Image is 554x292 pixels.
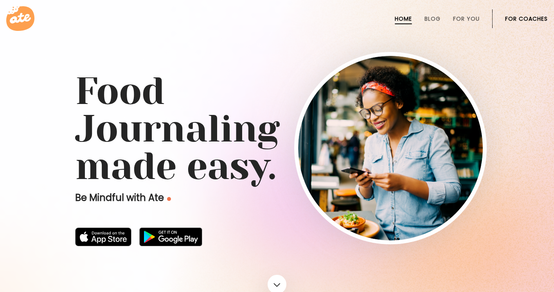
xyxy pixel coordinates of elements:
[424,16,441,22] a: Blog
[395,16,412,22] a: Home
[298,56,483,240] img: home-hero-img-rounded.png
[75,73,479,185] h1: Food Journaling made easy.
[75,192,294,204] p: Be Mindful with Ate
[453,16,480,22] a: For You
[505,16,548,22] a: For Coaches
[139,228,202,246] img: badge-download-google.png
[75,228,131,246] img: badge-download-apple.svg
